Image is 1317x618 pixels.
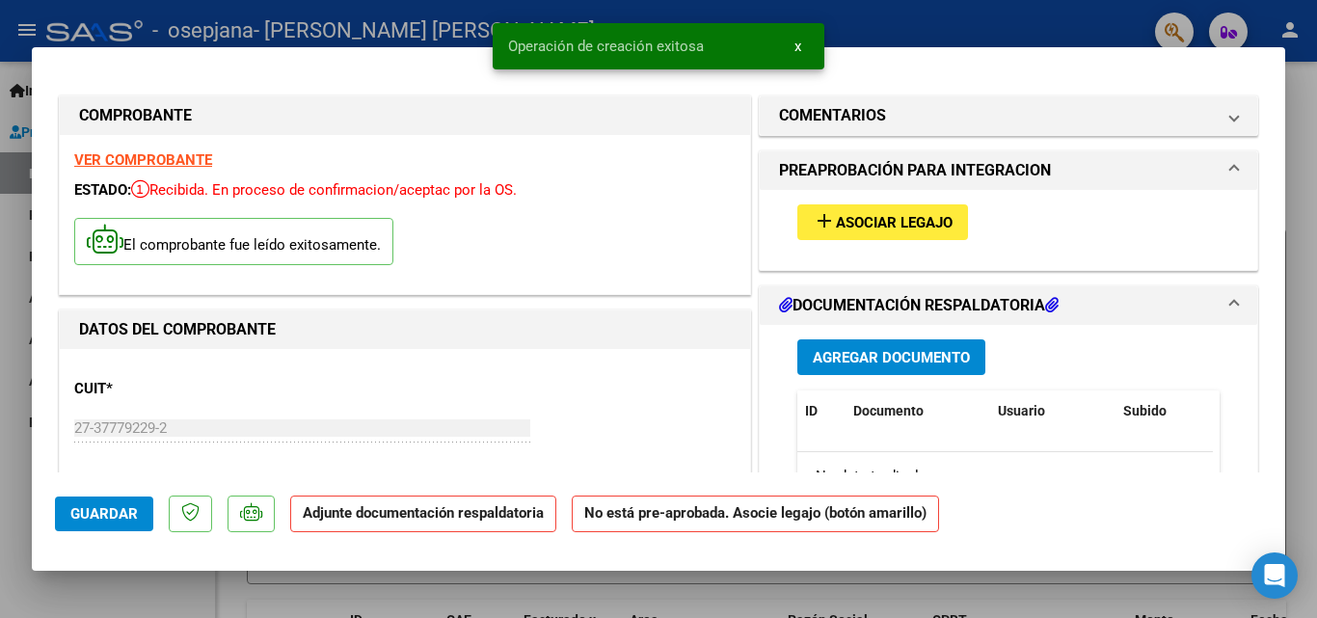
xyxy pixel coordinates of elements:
[760,151,1257,190] mat-expansion-panel-header: PREAPROBACIÓN PARA INTEGRACION
[836,214,953,231] span: Asociar Legajo
[779,159,1051,182] h1: PREAPROBACIÓN PARA INTEGRACION
[760,190,1257,270] div: PREAPROBACIÓN PARA INTEGRACION
[797,339,985,375] button: Agregar Documento
[779,29,817,64] button: x
[797,390,846,432] datatable-header-cell: ID
[79,106,192,124] strong: COMPROBANTE
[797,452,1213,500] div: No data to display
[760,286,1257,325] mat-expansion-panel-header: DOCUMENTACIÓN RESPALDATORIA
[813,209,836,232] mat-icon: add
[70,505,138,523] span: Guardar
[1212,390,1308,432] datatable-header-cell: Acción
[794,38,801,55] span: x
[1123,403,1167,418] span: Subido
[805,403,818,418] span: ID
[74,151,212,169] a: VER COMPROBANTE
[55,497,153,531] button: Guardar
[1115,390,1212,432] datatable-header-cell: Subido
[998,403,1045,418] span: Usuario
[853,403,924,418] span: Documento
[760,96,1257,135] mat-expansion-panel-header: COMENTARIOS
[303,504,544,522] strong: Adjunte documentación respaldatoria
[74,181,131,199] span: ESTADO:
[508,37,704,56] span: Operación de creación exitosa
[74,378,273,400] p: CUIT
[813,349,970,366] span: Agregar Documento
[990,390,1115,432] datatable-header-cell: Usuario
[131,181,517,199] span: Recibida. En proceso de confirmacion/aceptac por la OS.
[572,496,939,533] strong: No está pre-aprobada. Asocie legajo (botón amarillo)
[779,294,1059,317] h1: DOCUMENTACIÓN RESPALDATORIA
[79,320,276,338] strong: DATOS DEL COMPROBANTE
[779,104,886,127] h1: COMENTARIOS
[797,204,968,240] button: Asociar Legajo
[846,390,990,432] datatable-header-cell: Documento
[1251,552,1298,599] div: Open Intercom Messenger
[74,218,393,265] p: El comprobante fue leído exitosamente.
